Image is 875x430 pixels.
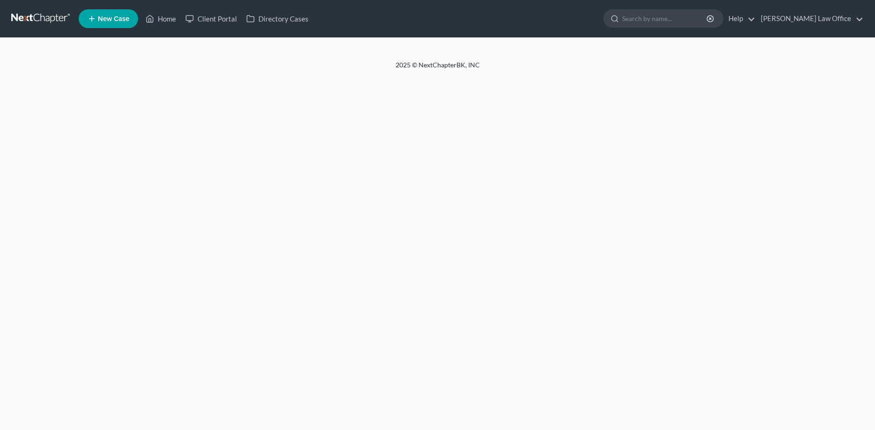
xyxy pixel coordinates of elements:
div: 2025 © NextChapterBK, INC [171,60,705,77]
a: Client Portal [181,10,242,27]
span: New Case [98,15,129,22]
a: Home [141,10,181,27]
input: Search by name... [622,10,708,27]
a: Help [724,10,755,27]
a: [PERSON_NAME] Law Office [756,10,863,27]
a: Directory Cases [242,10,313,27]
